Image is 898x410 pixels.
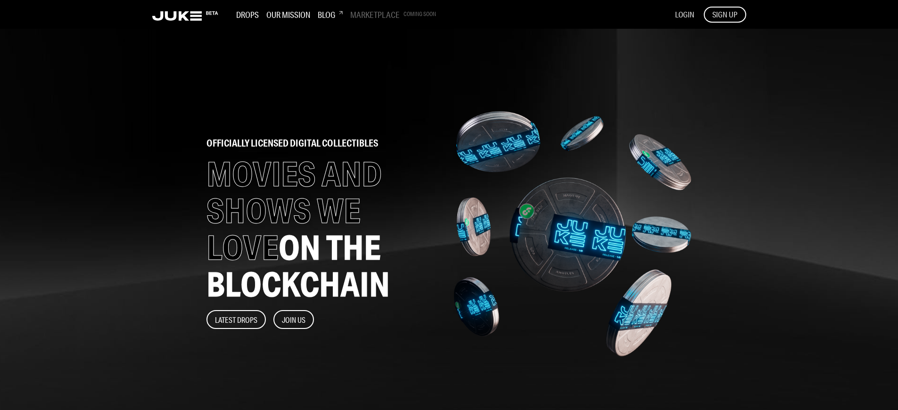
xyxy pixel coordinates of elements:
span: SIGN UP [712,9,737,20]
button: Join Us [273,310,314,329]
span: LOGIN [675,9,694,19]
h1: MOVIES AND SHOWS WE LOVE [206,156,436,303]
h3: Blog [318,9,343,20]
h2: officially licensed digital collectibles [206,139,436,148]
button: Latest Drops [206,310,266,329]
img: home-banner [453,71,692,396]
h3: Drops [236,9,259,20]
button: LOGIN [675,9,694,20]
span: ON THE BLOCKCHAIN [206,227,390,304]
h3: Our Mission [266,9,310,20]
button: SIGN UP [704,7,746,23]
